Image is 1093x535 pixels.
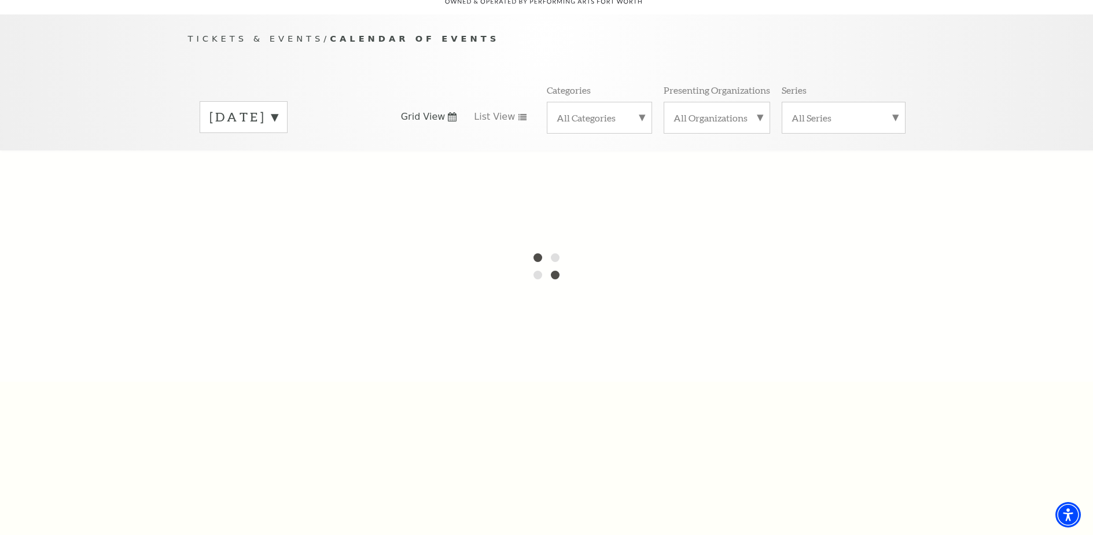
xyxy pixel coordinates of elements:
[188,32,906,46] p: /
[782,84,807,96] p: Series
[474,110,515,123] span: List View
[664,84,770,96] p: Presenting Organizations
[792,112,896,124] label: All Series
[1055,502,1081,527] div: Accessibility Menu
[547,84,591,96] p: Categories
[674,112,760,124] label: All Organizations
[209,108,278,126] label: [DATE]
[188,34,324,43] span: Tickets & Events
[330,34,499,43] span: Calendar of Events
[401,110,446,123] span: Grid View
[557,112,642,124] label: All Categories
